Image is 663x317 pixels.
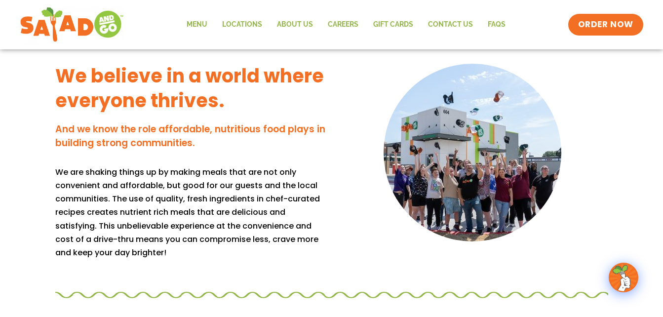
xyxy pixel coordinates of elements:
[384,64,561,241] img: DSC02078 copy
[55,165,327,259] p: We are shaking things up by making meals that are not only convenient and affordable, but good fo...
[568,14,643,36] a: ORDER NOW
[55,165,327,259] div: Page 2
[320,13,366,36] a: Careers
[179,13,215,36] a: Menu
[270,13,320,36] a: About Us
[610,264,637,291] img: wpChatIcon
[366,13,421,36] a: GIFT CARDS
[480,13,513,36] a: FAQs
[421,13,480,36] a: Contact Us
[55,64,327,113] h3: We believe in a world where everyone thrives.
[578,19,633,31] span: ORDER NOW
[179,13,513,36] nav: Menu
[55,122,327,151] h4: And we know the role affordable, nutritious food plays in building strong communities.
[215,13,270,36] a: Locations
[20,5,124,44] img: new-SAG-logo-768×292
